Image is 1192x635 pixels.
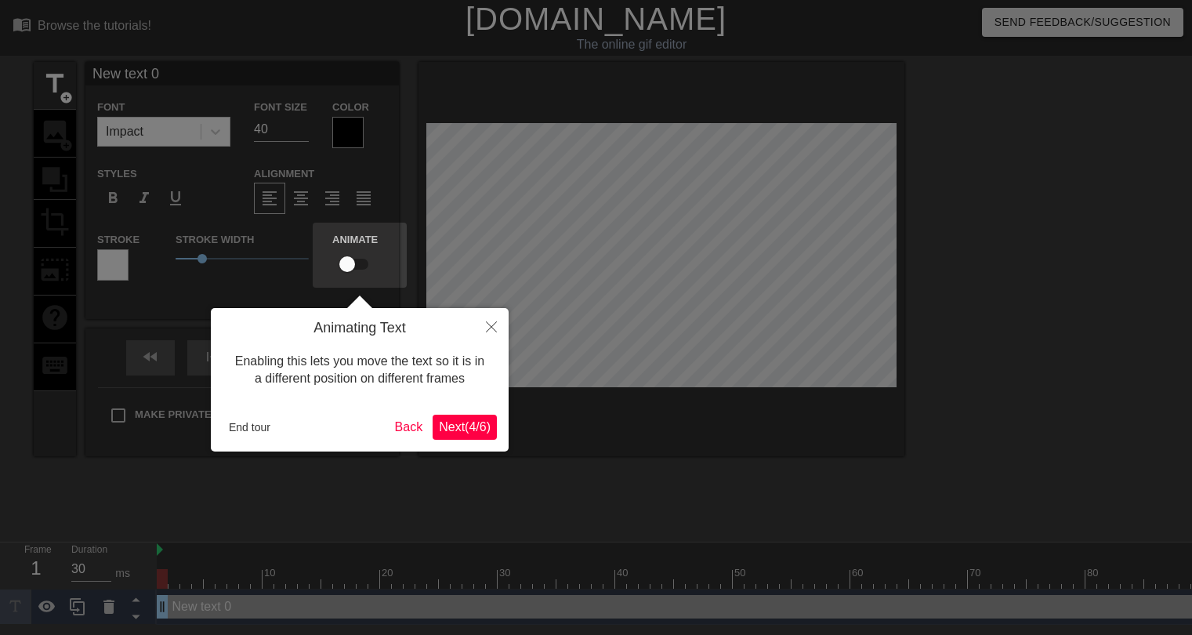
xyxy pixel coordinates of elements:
[433,415,497,440] button: Next
[439,420,491,434] span: Next ( 4 / 6 )
[389,415,429,440] button: Back
[223,415,277,439] button: End tour
[474,308,509,344] button: Close
[223,337,497,404] div: Enabling this lets you move the text so it is in a different position on different frames
[223,320,497,337] h4: Animating Text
